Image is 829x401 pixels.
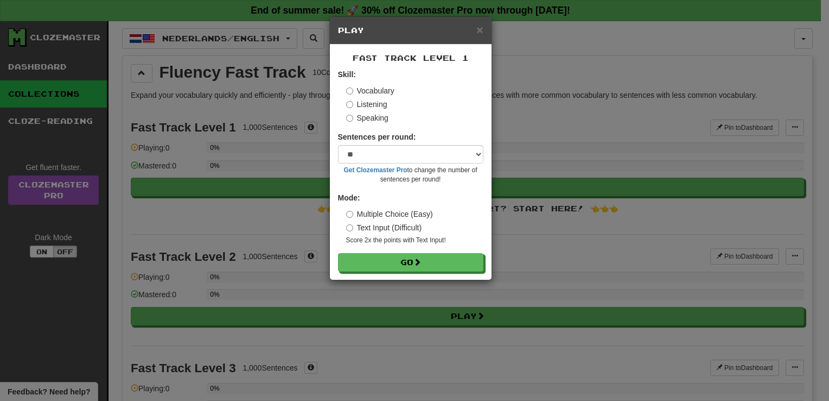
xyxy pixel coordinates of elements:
[338,166,483,184] small: to change the number of sentences per round!
[476,24,483,35] button: Close
[346,87,353,95] input: Vocabulary
[346,101,353,108] input: Listening
[338,131,416,142] label: Sentences per round:
[338,253,483,272] button: Go
[338,193,360,202] strong: Mode:
[344,166,407,174] a: Get Clozemaster Pro
[338,70,356,79] strong: Skill:
[346,224,353,231] input: Text Input (Difficult)
[346,99,387,110] label: Listening
[346,236,483,245] small: Score 2x the points with Text Input !
[476,23,483,36] span: ×
[353,53,469,62] span: Fast Track Level 1
[346,115,353,122] input: Speaking
[346,209,433,220] label: Multiple Choice (Easy)
[346,112,388,123] label: Speaking
[346,211,353,218] input: Multiple Choice (Easy)
[338,25,483,36] h5: Play
[346,85,394,96] label: Vocabulary
[346,222,422,233] label: Text Input (Difficult)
